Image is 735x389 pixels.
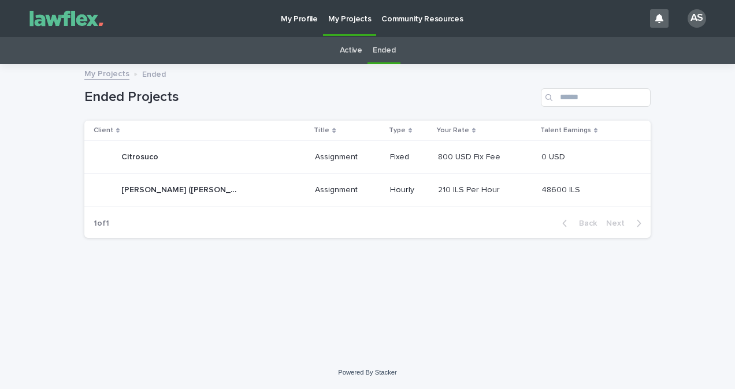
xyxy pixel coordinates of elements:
[315,183,360,195] p: Assignment
[390,152,429,162] p: Fixed
[540,124,591,137] p: Talent Earnings
[606,219,632,227] span: Next
[84,174,651,207] tr: [PERSON_NAME] ([PERSON_NAME][PERSON_NAME] ([PERSON_NAME] AssignmentAssignment Hourly210 ILS Per H...
[84,141,651,174] tr: CitrosucoCitrosuco AssignmentAssignment Fixed800 USD Fix Fee800 USD Fix Fee 0 USD0 USD
[389,124,406,137] p: Type
[142,67,166,80] p: Ended
[121,183,239,195] p: [PERSON_NAME] ([PERSON_NAME]
[688,9,706,28] div: AS
[572,219,597,227] span: Back
[373,37,395,64] a: Ended
[84,66,129,80] a: My Projects
[390,185,429,195] p: Hourly
[602,218,651,229] button: Next
[437,124,469,137] p: Your Rate
[541,183,582,195] p: 48600 ILS
[438,183,502,195] p: 210 ILS Per Hour
[84,210,118,238] p: 1 of 1
[338,369,396,376] a: Powered By Stacker
[94,124,113,137] p: Client
[121,150,161,162] p: Citrosuco
[438,150,503,162] p: 800 USD Fix Fee
[84,89,536,106] h1: Ended Projects
[314,124,329,137] p: Title
[315,150,360,162] p: Assignment
[541,88,651,107] input: Search
[340,37,362,64] a: Active
[553,218,602,229] button: Back
[541,150,567,162] p: 0 USD
[23,7,110,30] img: Gnvw4qrBSHOAfo8VMhG6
